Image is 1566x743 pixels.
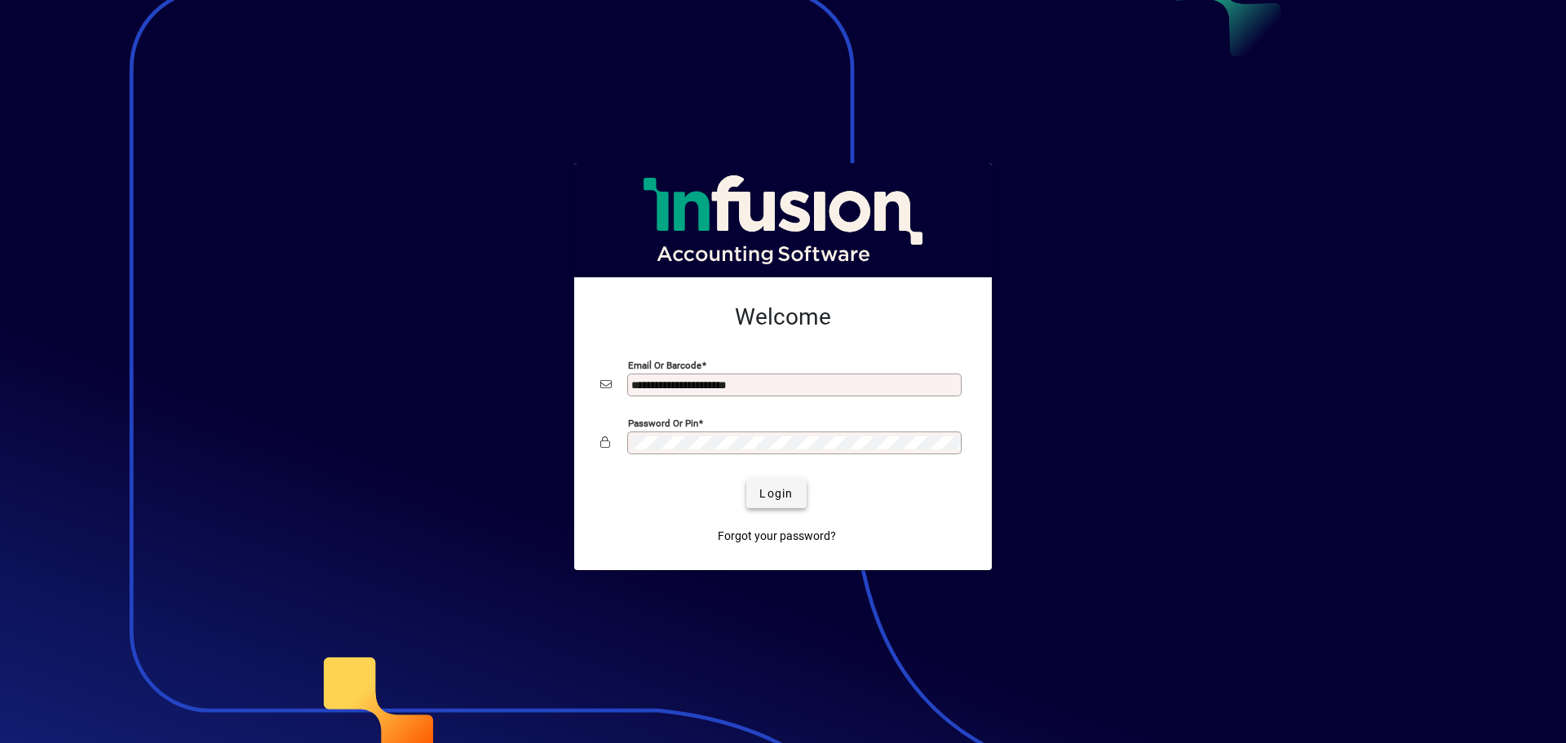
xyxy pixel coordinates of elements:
[718,528,836,545] span: Forgot your password?
[628,418,698,429] mat-label: Password or Pin
[746,479,806,508] button: Login
[628,360,701,371] mat-label: Email or Barcode
[600,303,966,331] h2: Welcome
[711,521,843,551] a: Forgot your password?
[759,485,793,502] span: Login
